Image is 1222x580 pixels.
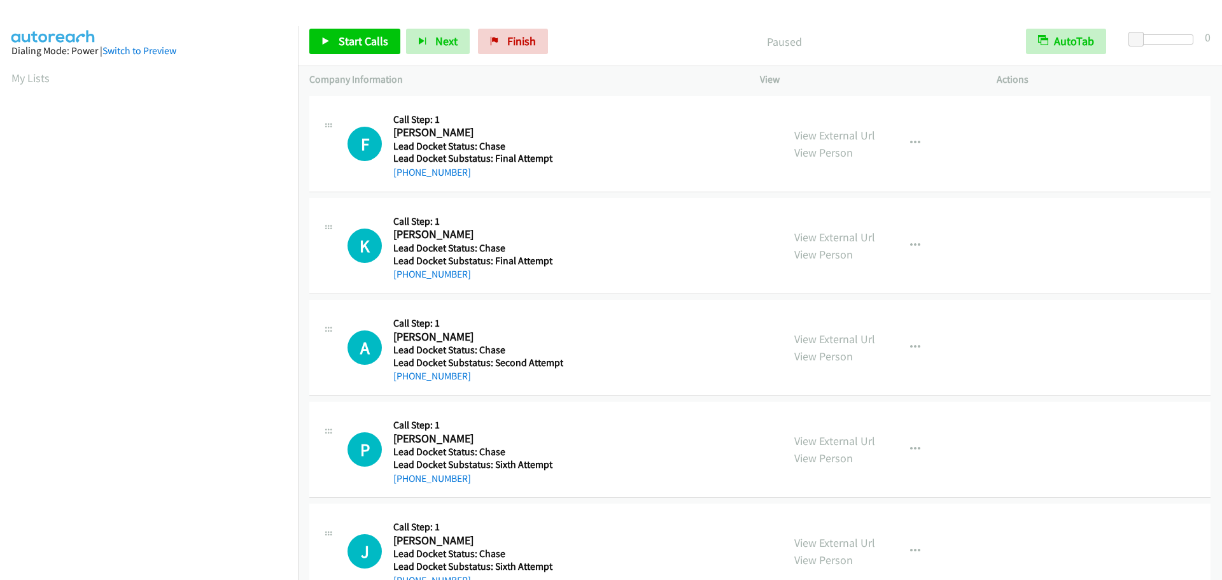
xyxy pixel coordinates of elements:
h1: P [348,432,382,467]
a: View Person [794,145,853,160]
h5: Lead Docket Status: Chase [393,140,559,153]
a: View External Url [794,230,875,244]
h2: [PERSON_NAME] [393,227,559,242]
p: Paused [565,33,1003,50]
a: [PHONE_NUMBER] [393,370,471,382]
h5: Call Step: 1 [393,113,559,126]
h1: F [348,127,382,161]
span: Next [435,34,458,48]
a: View External Url [794,535,875,550]
div: Delay between calls (in seconds) [1135,34,1193,45]
div: The call is yet to be attempted [348,534,382,569]
a: View Person [794,451,853,465]
a: View External Url [794,332,875,346]
button: AutoTab [1026,29,1106,54]
h5: Lead Docket Substatus: Sixth Attempt [393,560,559,573]
h5: Lead Docket Substatus: Final Attempt [393,152,559,165]
h2: [PERSON_NAME] [393,330,559,344]
h5: Lead Docket Substatus: Sixth Attempt [393,458,559,471]
p: View [760,72,974,87]
h5: Lead Docket Status: Chase [393,344,563,357]
a: Switch to Preview [102,45,176,57]
div: The call is yet to be attempted [348,127,382,161]
h5: Lead Docket Substatus: Second Attempt [393,357,563,369]
span: Finish [507,34,536,48]
a: [PHONE_NUMBER] [393,268,471,280]
p: Company Information [309,72,737,87]
h5: Lead Docket Substatus: Final Attempt [393,255,559,267]
a: View Person [794,349,853,364]
h5: Call Step: 1 [393,317,563,330]
a: [PHONE_NUMBER] [393,166,471,178]
h1: A [348,330,382,365]
h1: J [348,534,382,569]
div: Dialing Mode: Power | [11,43,286,59]
p: Actions [997,72,1211,87]
h2: [PERSON_NAME] [393,432,559,446]
button: Next [406,29,470,54]
a: Finish [478,29,548,54]
h5: Lead Docket Status: Chase [393,446,559,458]
h5: Call Step: 1 [393,215,559,228]
h5: Lead Docket Status: Chase [393,242,559,255]
h5: Call Step: 1 [393,419,559,432]
h1: K [348,229,382,263]
a: [PHONE_NUMBER] [393,472,471,485]
h5: Call Step: 1 [393,521,559,534]
a: View Person [794,553,853,567]
a: View Person [794,247,853,262]
a: My Lists [11,71,50,85]
span: Start Calls [339,34,388,48]
div: 0 [1205,29,1211,46]
a: View External Url [794,434,875,448]
h2: [PERSON_NAME] [393,534,559,548]
h5: Lead Docket Status: Chase [393,548,559,560]
div: The call is yet to be attempted [348,432,382,467]
div: The call is yet to be attempted [348,229,382,263]
div: The call is yet to be attempted [348,330,382,365]
h2: [PERSON_NAME] [393,125,559,140]
a: Start Calls [309,29,400,54]
a: View External Url [794,128,875,143]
